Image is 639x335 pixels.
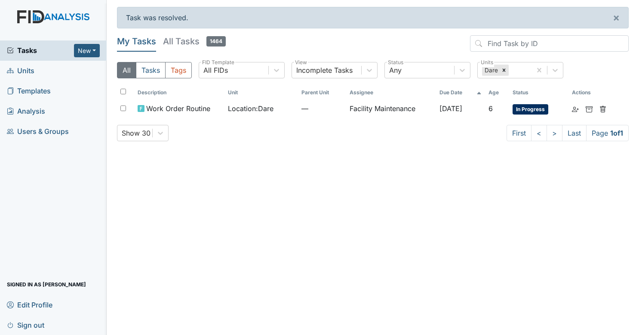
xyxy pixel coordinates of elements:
div: Task was resolved. [117,7,629,28]
a: Archive [586,103,593,114]
span: Page [586,125,629,141]
a: Tasks [7,45,74,56]
div: All FIDs [203,65,228,75]
span: 1464 [206,36,226,47]
span: Edit Profile [7,298,52,311]
button: All [117,62,136,78]
th: Actions [568,85,611,100]
span: Signed in as [PERSON_NAME] [7,278,86,291]
span: Work Order Routine [146,103,210,114]
a: Delete [599,103,606,114]
button: Tags [165,62,192,78]
a: First [507,125,531,141]
span: [DATE] [439,104,462,113]
div: Dare [482,65,499,76]
a: Last [562,125,587,141]
span: — [301,103,343,114]
div: Incomplete Tasks [296,65,353,75]
span: Templates [7,84,51,98]
span: 6 [488,104,493,113]
button: Tasks [136,62,166,78]
h5: My Tasks [117,35,156,47]
span: In Progress [513,104,548,115]
button: × [604,7,628,28]
a: < [531,125,547,141]
button: New [74,44,100,57]
th: Toggle SortBy [298,85,346,100]
a: > [547,125,562,141]
span: Location : Dare [228,103,273,114]
th: Assignee [346,85,436,100]
th: Toggle SortBy [224,85,298,100]
h5: All Tasks [163,35,226,47]
span: Analysis [7,105,45,118]
input: Toggle All Rows Selected [120,89,126,94]
th: Toggle SortBy [509,85,568,100]
div: Any [389,65,402,75]
strong: 1 of 1 [610,129,623,137]
span: × [613,11,620,24]
input: Find Task by ID [470,35,629,52]
th: Toggle SortBy [436,85,485,100]
th: Toggle SortBy [485,85,509,100]
span: Sign out [7,318,44,332]
span: Users & Groups [7,125,69,138]
nav: task-pagination [507,125,629,141]
div: Type filter [117,62,192,78]
td: Facility Maintenance [346,100,436,118]
th: Toggle SortBy [134,85,224,100]
div: Show 30 [122,128,151,138]
span: Units [7,64,34,78]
